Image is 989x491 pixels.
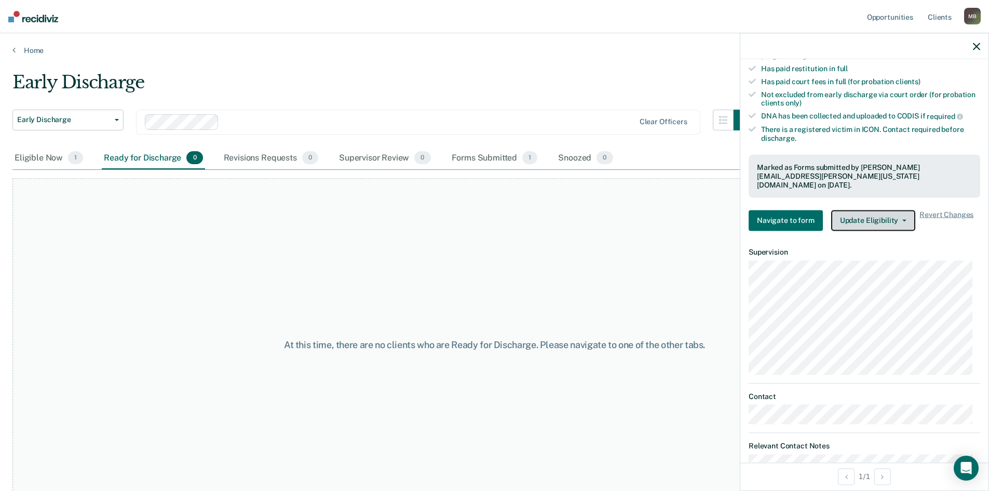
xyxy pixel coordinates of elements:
span: programming [761,51,815,60]
div: At this time, there are no clients who are Ready for Discharge. Please navigate to one of the oth... [254,339,736,351]
div: Eligible Now [12,147,85,170]
div: Forms Submitted [450,147,540,170]
span: discharge. [761,134,796,142]
div: Revisions Requests [222,147,320,170]
div: Clear officers [640,117,687,126]
dt: Supervision [749,247,980,256]
span: clients) [896,77,920,85]
span: Early Discharge [17,115,111,124]
span: 1 [522,151,537,165]
div: Ready for Discharge [102,147,205,170]
button: Update Eligibility [831,210,915,231]
div: Not excluded from early discharge via court order (for probation clients [761,90,980,108]
button: Next Opportunity [874,468,891,485]
a: Navigate to form link [749,210,827,231]
span: only) [785,99,802,107]
div: Has paid restitution in [761,64,980,73]
div: Supervisor Review [337,147,433,170]
span: 1 [68,151,83,165]
span: 0 [597,151,613,165]
dt: Relevant Contact Notes [749,441,980,450]
span: Revert Changes [919,210,973,231]
div: Snoozed [556,147,615,170]
button: Previous Opportunity [838,468,855,485]
span: full [837,64,848,73]
div: DNA has been collected and uploaded to CODIS if [761,112,980,121]
div: There is a registered victim in ICON. Contact required before [761,125,980,142]
div: 1 / 1 [740,462,988,490]
div: Has paid court fees in full (for probation [761,77,980,86]
span: required [927,112,963,121]
span: 0 [414,151,430,165]
button: Navigate to form [749,210,823,231]
div: Early Discharge [12,72,754,101]
div: Marked as Forms submitted by [PERSON_NAME][EMAIL_ADDRESS][PERSON_NAME][US_STATE][DOMAIN_NAME] on ... [757,163,972,189]
div: Open Intercom Messenger [954,456,979,481]
span: 0 [186,151,202,165]
img: Recidiviz [8,11,58,22]
dt: Contact [749,392,980,401]
span: 0 [302,151,318,165]
div: M B [964,8,981,24]
a: Home [12,46,977,55]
